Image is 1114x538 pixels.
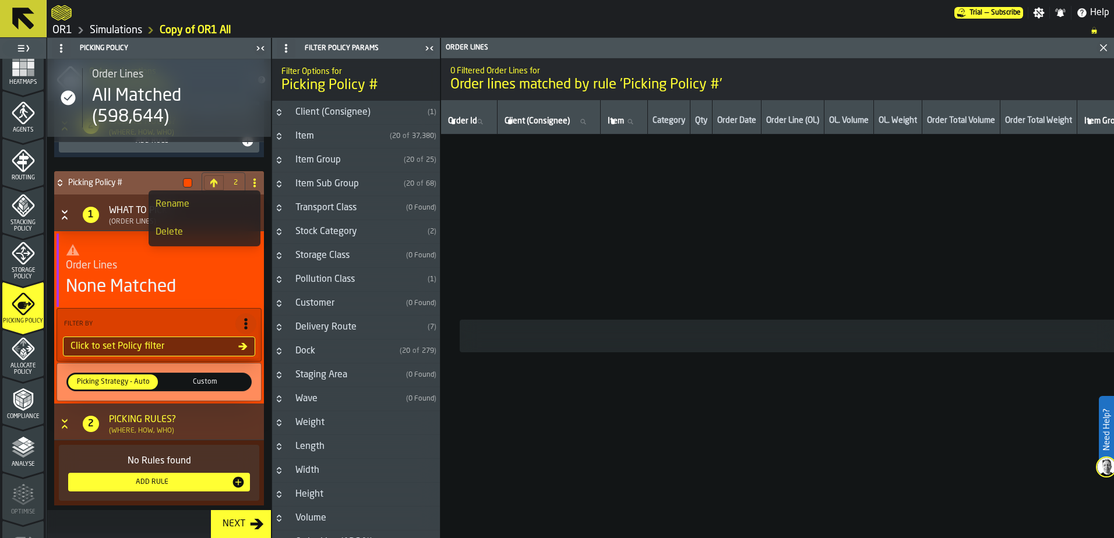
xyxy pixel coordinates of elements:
h2: Sub Title [281,65,431,76]
div: Title [66,259,252,272]
div: Menu Subscription [954,7,1023,19]
span: ( [404,180,406,187]
span: 7 [430,324,434,331]
ul: dropdown-menu [149,190,260,246]
h3: title-section-Stock Category [272,220,440,244]
span: of [417,180,424,187]
div: Client (Consignee) [288,105,423,119]
button: Button-Item-closed [272,132,286,141]
div: Picking Rules? [109,413,176,427]
span: 0 Found [408,371,434,378]
span: 1 [430,276,434,283]
span: ) [434,204,436,211]
h3: title-section-Item Sub Group [272,172,440,196]
div: Order Total Weight [1005,116,1072,128]
h3: title-section-Length [272,435,440,459]
button: Button-Staging Area-closed [272,370,286,380]
h3: title-section-Height [272,483,440,507]
div: stat-Order Lines [57,233,262,307]
li: menu Stacking Policy [2,186,44,233]
button: Button-Length-closed [272,442,286,451]
h3: title-section-Dock [272,339,440,363]
button: Button-Client (Consignee)-closed [272,108,286,117]
span: 25 [426,157,434,164]
span: Picking Policy [2,318,44,324]
li: menu Storage Policy [2,234,44,281]
span: 0 Found [408,395,434,402]
span: 2 [430,228,434,235]
span: ) [434,371,436,378]
h3: title-section-Storage Class [272,244,440,268]
label: button-toggle-Notifications [1050,7,1071,19]
span: ) [434,180,436,187]
label: Need Help? [1100,397,1113,462]
h3: title-section-Customer [272,292,440,316]
div: Delivery Route [288,320,423,334]
h3: title-section-Transport Class [272,196,440,220]
span: 0 Found [408,204,434,211]
div: Add Rule [73,478,231,486]
h3: title-section-Client (Consignee) [272,101,440,125]
label: button-toggle-Close me [252,41,269,55]
div: Click to set Policy filter [66,339,238,353]
label: button-toggle-Close me [421,41,438,55]
span: 279 [422,348,434,355]
h3: title-section-Item Group [272,148,440,172]
div: Rename [156,197,253,211]
span: of [417,157,424,164]
button: Button-Transport Class-closed [272,203,286,213]
span: ( [428,276,430,283]
span: ) [434,300,436,307]
h3: title-section-Staging Area [272,363,440,387]
h3: title-section-Weight [272,411,440,435]
span: ) [434,395,436,402]
h3: title-section-Delivery Route [272,316,440,339]
div: Item Sub Group [288,177,399,191]
h3: title-section-[object Object] [54,194,264,231]
div: Next [218,517,250,531]
label: button-switch-multi-Custom [159,373,251,391]
a: link-to-/wh/i/02d92962-0f11-4133-9763-7cb092bceeef [52,24,72,37]
label: Filter By [62,318,235,330]
li: menu Routing [2,139,44,185]
button: Button-Customer-closed [272,299,286,308]
div: Order Total Volume [927,116,995,128]
div: Order Line (OL) [766,116,819,128]
div: Wave [288,392,401,406]
input: label [446,114,492,129]
span: label [608,116,624,126]
div: Picking Policy [50,39,252,58]
header: Order lines [441,38,1114,58]
span: ( [404,157,406,164]
span: Trial [970,9,982,17]
button: Button-Wave-closed [272,394,286,403]
span: 0 Found [408,252,434,259]
input: label [502,114,595,129]
span: — [985,9,989,17]
h3: title-section-Volume [272,507,440,530]
span: 20 [406,180,414,187]
div: Title [92,68,262,81]
h3: title-section-Item [272,125,440,148]
span: ( [406,252,408,259]
li: menu Picking Policy [2,282,44,328]
li: menu Heatmaps [2,43,44,90]
span: Routing [2,175,44,181]
button: Button-[object Object]-open [59,209,75,221]
div: Volume [288,511,333,525]
span: label [448,116,477,126]
span: Picking Strategy - Auto [70,377,156,387]
div: (Order Lines) [109,218,156,226]
div: Order lines [443,44,1086,52]
div: No Rules found [68,454,250,468]
div: Dock [288,344,395,358]
span: Order lines matched by rule 'Picking Policy #' [450,76,722,94]
div: Item [288,129,385,143]
button: Close [1095,41,1112,55]
li: menu Allocate Policy [2,330,44,376]
li: dropdown-item [149,218,260,246]
div: None Matched [66,277,176,298]
span: ) [434,228,436,235]
div: Category [653,116,685,128]
span: label [505,116,570,126]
